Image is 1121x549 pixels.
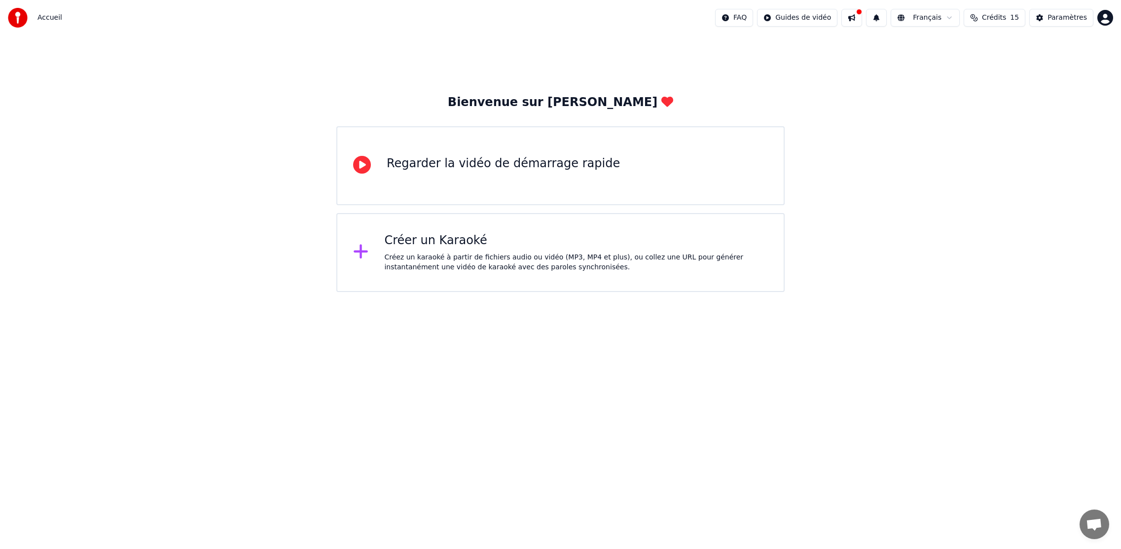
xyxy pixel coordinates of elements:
button: FAQ [715,9,753,27]
span: Accueil [37,13,62,23]
div: Créer un Karaoké [384,233,768,249]
button: Paramètres [1029,9,1093,27]
button: Crédits15 [964,9,1025,27]
div: Regarder la vidéo de démarrage rapide [387,156,620,172]
div: Bienvenue sur [PERSON_NAME] [448,95,673,110]
span: Crédits [982,13,1006,23]
span: 15 [1010,13,1019,23]
button: Guides de vidéo [757,9,837,27]
nav: breadcrumb [37,13,62,23]
div: Paramètres [1048,13,1087,23]
img: youka [8,8,28,28]
div: Ouvrir le chat [1080,510,1109,539]
div: Créez un karaoké à partir de fichiers audio ou vidéo (MP3, MP4 et plus), ou collez une URL pour g... [384,253,768,272]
